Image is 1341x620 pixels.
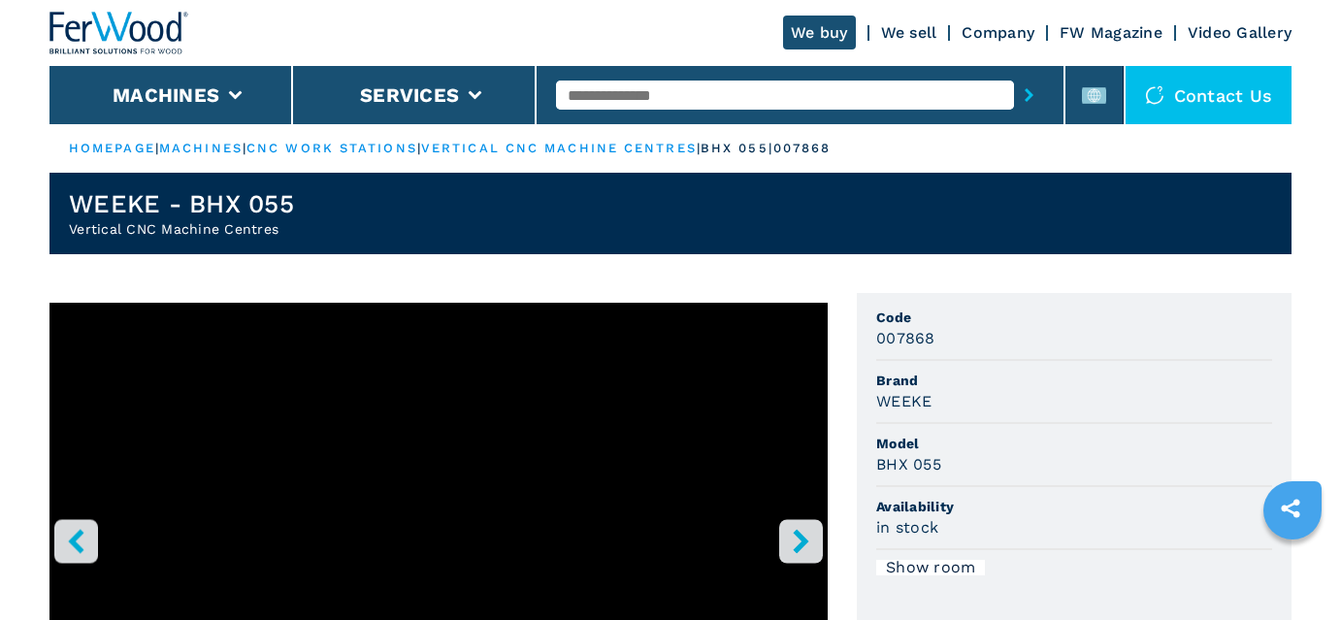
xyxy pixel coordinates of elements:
span: Code [876,308,1272,327]
a: We sell [881,23,937,42]
a: Video Gallery [1188,23,1292,42]
span: Model [876,434,1272,453]
span: Availability [876,497,1272,516]
a: HOMEPAGE [69,141,155,155]
a: Company [962,23,1034,42]
p: bhx 055 | [701,140,773,157]
button: Machines [113,83,219,107]
h3: WEEKE [876,390,932,412]
button: submit-button [1014,73,1044,117]
h1: WEEKE - BHX 055 [69,188,294,219]
span: | [417,141,421,155]
a: sharethis [1266,484,1315,533]
h3: in stock [876,516,938,538]
a: vertical cnc machine centres [421,141,697,155]
h2: Vertical CNC Machine Centres [69,219,294,239]
button: left-button [54,519,98,563]
p: 007868 [773,140,832,157]
span: | [697,141,701,155]
button: right-button [779,519,823,563]
a: We buy [783,16,856,49]
img: Ferwood [49,12,189,54]
span: | [155,141,159,155]
button: Services [360,83,459,107]
img: Contact us [1145,85,1164,105]
a: FW Magazine [1060,23,1162,42]
h3: 007868 [876,327,935,349]
iframe: Chat [1259,533,1326,605]
a: machines [159,141,243,155]
div: Show room [876,560,985,575]
span: Brand [876,371,1272,390]
span: | [243,141,246,155]
div: Contact us [1126,66,1292,124]
h3: BHX 055 [876,453,941,475]
a: cnc work stations [246,141,417,155]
